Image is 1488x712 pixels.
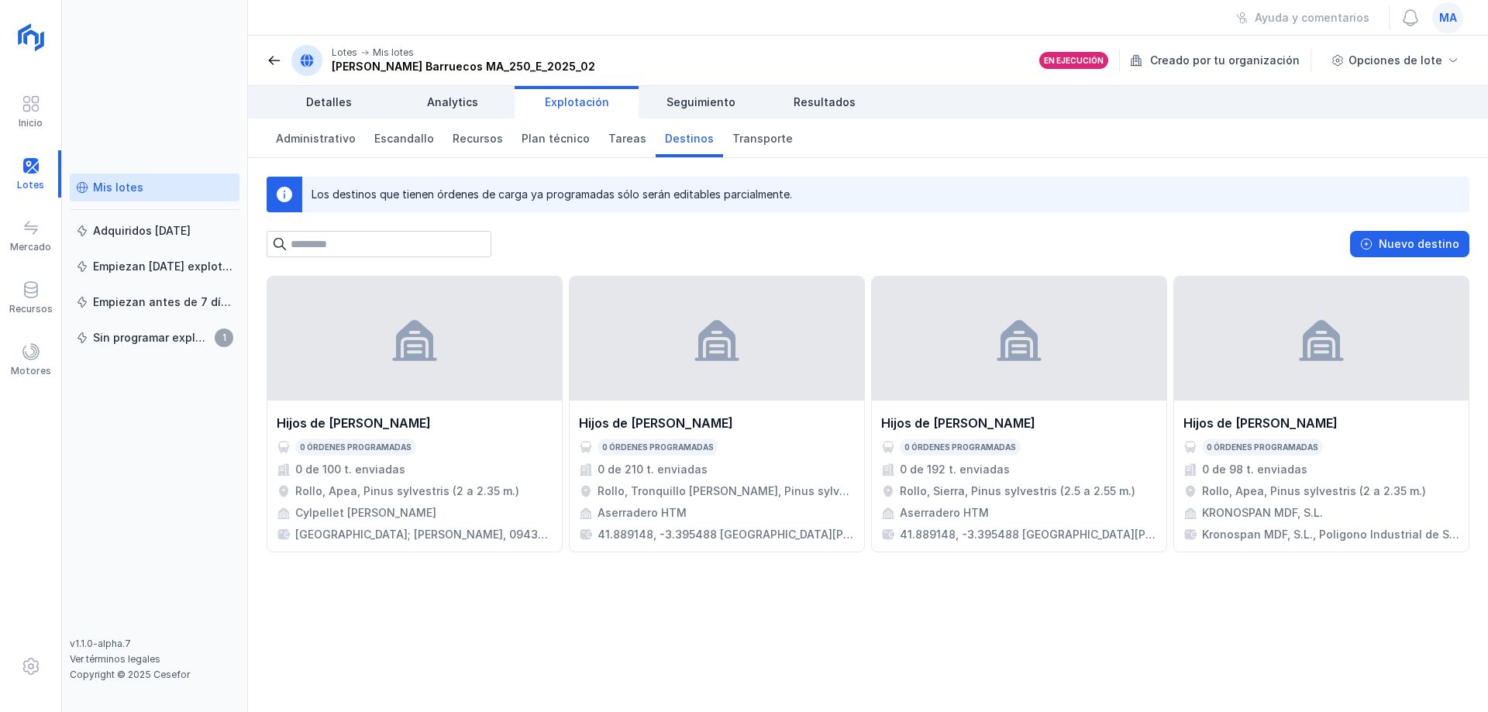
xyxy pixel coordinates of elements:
[522,131,590,146] span: Plan técnico
[373,46,414,59] div: Mis lotes
[1202,527,1459,542] div: Kronospan MDF, S.L., Poligono Industrial de San [PERSON_NAME] III s/n, 09600 [GEOGRAPHIC_DATA], [...
[93,330,210,346] div: Sin programar explotación
[1130,49,1314,72] div: Creado por tu organización
[598,527,855,542] div: 41.889148, -3.395488 [GEOGRAPHIC_DATA][PERSON_NAME]
[732,131,793,146] span: Transporte
[19,117,43,129] div: Inicio
[515,86,639,119] a: Explotación
[215,328,233,347] span: 1
[900,483,1135,499] div: Rollo, Sierra, Pinus sylvestris (2.5 a 2.55 m.)
[332,46,357,59] div: Lotes
[332,59,595,74] div: [PERSON_NAME] Barruecos MA_250_E_2025_02
[295,483,519,499] div: Rollo, Apea, Pinus sylvestris (2 a 2.35 m.)
[70,669,239,681] div: Copyright © 2025 Cesefor
[1202,483,1426,499] div: Rollo, Apea, Pinus sylvestris (2 a 2.35 m.)
[1350,231,1469,257] button: Nuevo destino
[900,527,1157,542] div: 41.889148, -3.395488 [GEOGRAPHIC_DATA][PERSON_NAME]
[1202,505,1323,521] div: KRONOSPAN MDF, S.L.
[1044,55,1104,66] div: En ejecución
[276,131,356,146] span: Administrativo
[599,119,656,157] a: Tareas
[312,187,792,202] div: Los destinos que tienen órdenes de carga ya programadas sólo serán editables parcialmente.
[900,505,989,521] div: Aserradero HTM
[666,95,735,110] span: Seguimiento
[267,86,391,119] a: Detalles
[545,95,609,110] span: Explotación
[512,119,599,157] a: Plan técnico
[598,505,687,521] div: Aserradero HTM
[598,483,855,499] div: Rollo, Tronquillo [PERSON_NAME], Pinus sylvestris (2.1 a 2.55 m.)
[1439,10,1457,26] span: ma
[763,86,887,119] a: Resultados
[1348,53,1442,68] div: Opciones de lote
[1379,236,1459,252] div: Nuevo destino
[1202,462,1307,477] div: 0 de 98 t. enviadas
[1183,414,1338,432] div: Hijos de [PERSON_NAME]
[608,131,646,146] span: Tareas
[70,174,239,201] a: Mis lotes
[665,131,714,146] span: Destinos
[904,442,1016,452] div: 0 órdenes programadas
[70,217,239,245] a: Adquiridos [DATE]
[881,414,1035,432] div: Hijos de [PERSON_NAME]
[443,119,512,157] a: Recursos
[602,442,714,452] div: 0 órdenes programadas
[70,253,239,280] a: Empiezan [DATE] explotación
[639,86,763,119] a: Seguimiento
[1226,5,1379,31] button: Ayuda y comentarios
[300,442,412,452] div: 0 órdenes programadas
[598,462,708,477] div: 0 de 210 t. enviadas
[1207,442,1318,452] div: 0 órdenes programadas
[9,303,53,315] div: Recursos
[70,653,160,665] a: Ver términos legales
[1255,10,1369,26] div: Ayuda y comentarios
[10,241,51,253] div: Mercado
[70,638,239,650] div: v1.1.0-alpha.7
[93,223,191,239] div: Adquiridos [DATE]
[374,131,434,146] span: Escandallo
[93,180,143,195] div: Mis lotes
[453,131,503,146] span: Recursos
[365,119,443,157] a: Escandallo
[427,95,478,110] span: Analytics
[70,324,239,352] a: Sin programar explotación1
[70,288,239,316] a: Empiezan antes de 7 días
[93,294,233,310] div: Empiezan antes de 7 días
[295,462,405,477] div: 0 de 100 t. enviadas
[267,119,365,157] a: Administrativo
[391,86,515,119] a: Analytics
[277,414,431,432] div: Hijos de [PERSON_NAME]
[900,462,1010,477] div: 0 de 192 t. enviadas
[295,505,436,521] div: Cylpellet [PERSON_NAME]
[306,95,352,110] span: Detalles
[723,119,802,157] a: Transporte
[93,259,233,274] div: Empiezan [DATE] explotación
[12,18,50,57] img: logoRight.svg
[579,414,733,432] div: Hijos de [PERSON_NAME]
[656,119,723,157] a: Destinos
[11,365,51,377] div: Motores
[794,95,856,110] span: Resultados
[295,527,553,542] div: [GEOGRAPHIC_DATA]; [PERSON_NAME], 09430 [PERSON_NAME], [PERSON_NAME]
